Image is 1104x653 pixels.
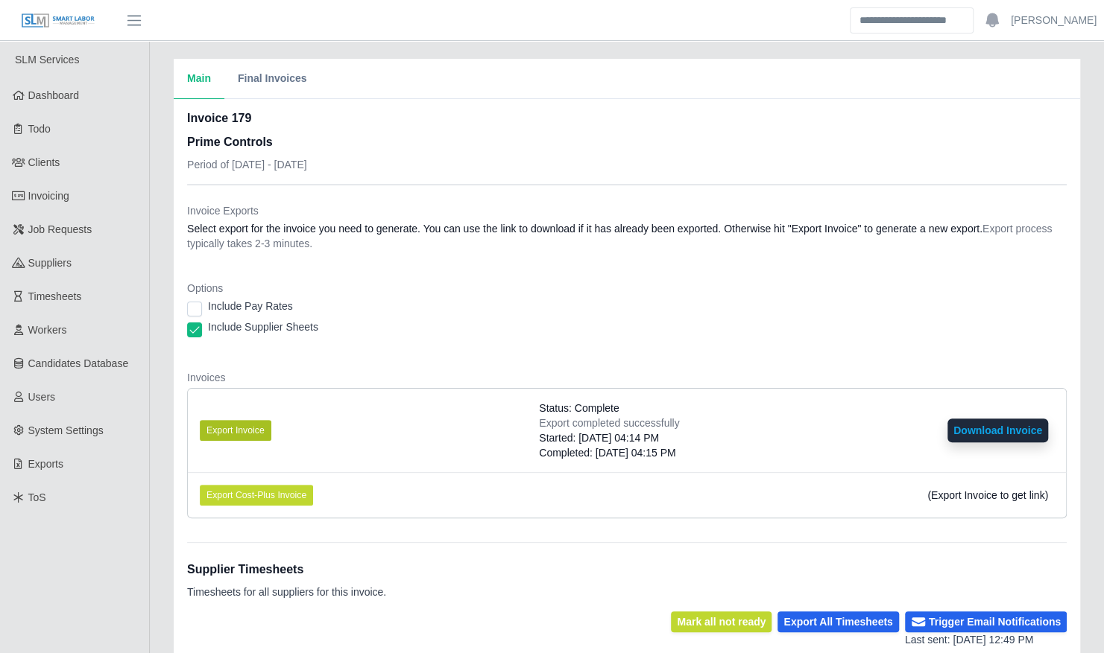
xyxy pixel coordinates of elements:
img: SLM Logo [21,13,95,29]
span: Users [28,391,56,403]
button: Download Invoice [947,418,1048,442]
div: Started: [DATE] 04:14 PM [539,430,679,445]
p: Timesheets for all suppliers for this invoice. [187,584,386,599]
h3: Prime Controls [187,133,307,151]
span: Status: Complete [539,401,619,415]
input: Search [850,7,974,34]
button: Export All Timesheets [777,611,898,632]
span: Exports [28,458,63,470]
label: Include Pay Rates [208,299,293,313]
button: Export Invoice [200,420,271,441]
span: Todo [28,123,51,135]
button: Main [174,59,224,99]
button: Mark all not ready [671,611,772,632]
a: [PERSON_NAME] [1011,13,1097,28]
dt: Invoices [187,370,1067,385]
span: Workers [28,324,67,336]
span: Suppliers [28,257,72,269]
p: Period of [DATE] - [DATE] [187,157,307,172]
h2: Invoice 179 [187,109,307,127]
span: SLM Services [15,54,79,66]
span: (Export Invoice to get link) [927,489,1048,501]
dt: Invoice Exports [187,203,1067,218]
button: Final Invoices [224,59,321,99]
span: Job Requests [28,223,92,235]
div: Completed: [DATE] 04:15 PM [539,445,679,460]
dt: Options [187,281,1067,296]
button: Export Cost-Plus Invoice [200,485,313,506]
a: Download Invoice [947,424,1048,436]
span: Clients [28,156,60,168]
span: Candidates Database [28,357,129,369]
dd: Select export for the invoice you need to generate. You can use the link to download if it has al... [187,221,1067,251]
span: System Settings [28,424,104,436]
button: Trigger Email Notifications [905,611,1067,632]
div: Last sent: [DATE] 12:49 PM [905,632,1067,648]
label: Include Supplier Sheets [208,319,318,334]
span: Dashboard [28,89,80,101]
span: Invoicing [28,190,69,202]
h1: Supplier Timesheets [187,561,386,579]
span: Timesheets [28,290,82,302]
span: ToS [28,491,46,503]
div: Export completed successfully [539,415,679,430]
